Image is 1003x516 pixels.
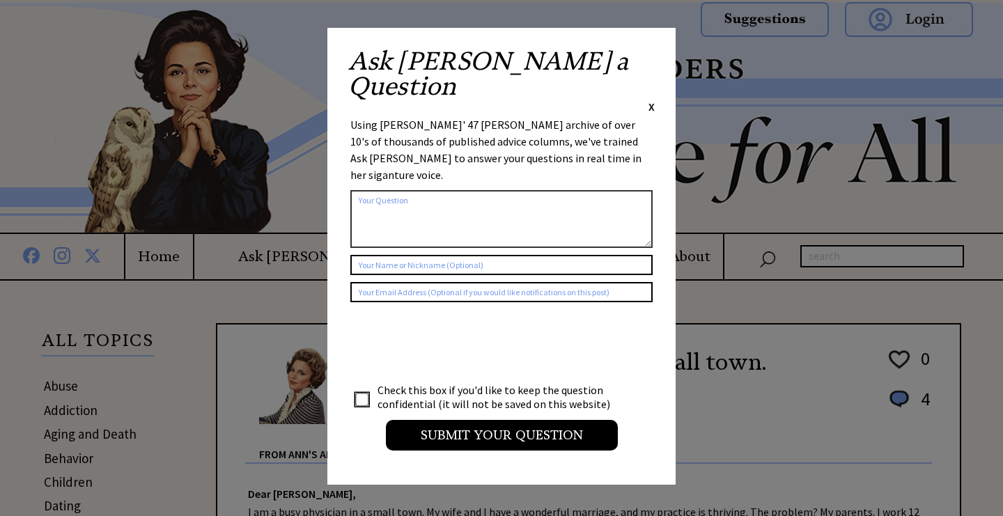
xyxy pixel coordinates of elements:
[386,420,618,451] input: Submit your Question
[350,316,562,370] iframe: reCAPTCHA
[648,100,655,114] span: X
[350,255,653,275] input: Your Name or Nickname (Optional)
[350,282,653,302] input: Your Email Address (Optional if you would like notifications on this post)
[350,116,653,183] div: Using [PERSON_NAME]' 47 [PERSON_NAME] archive of over 10's of thousands of published advice colum...
[377,382,623,412] td: Check this box if you'd like to keep the question confidential (it will not be saved on this webs...
[348,49,655,99] h2: Ask [PERSON_NAME] a Question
